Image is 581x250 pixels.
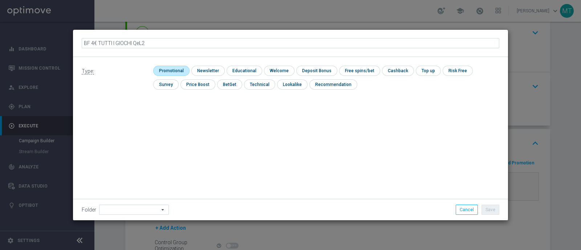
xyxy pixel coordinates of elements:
button: Save [482,205,499,215]
input: New Action [82,38,499,48]
button: Cancel [456,205,478,215]
span: Type: [82,68,94,74]
label: Folder [82,207,96,213]
i: arrow_drop_down [159,205,167,214]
